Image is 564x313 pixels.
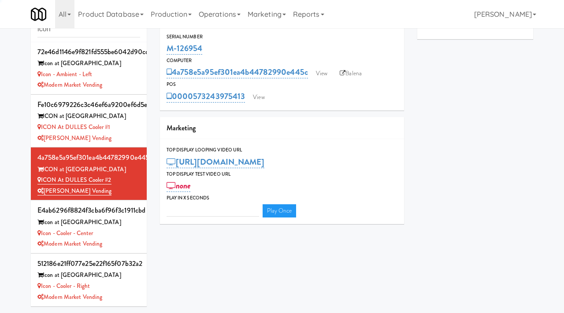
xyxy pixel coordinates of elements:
[167,80,398,89] div: POS
[37,282,90,290] a: Icon - Cooler - Right
[37,81,102,89] a: Modern Market Vending
[167,146,398,155] div: Top Display Looping Video Url
[37,98,140,111] div: fe10c6979226c3c46ef6a9200ef6d5e5
[167,42,203,55] a: M-126954
[167,170,398,179] div: Top Display Test Video Url
[167,156,265,168] a: [URL][DOMAIN_NAME]
[37,239,102,248] a: Modern Market Vending
[335,67,366,80] a: Balena
[37,229,93,237] a: Icon - Cooler - Center
[37,293,102,301] a: Modern Market Vending
[37,45,140,59] div: 72e46d1146e9f821fd555be6042d90cd
[31,95,147,147] li: fe10c6979226c3c46ef6a9200ef6d5e5ICON at [GEOGRAPHIC_DATA] ICON at DULLES Cooler #1[PERSON_NAME] V...
[37,176,111,184] a: ICON at DULLES Cooler #2
[37,270,140,281] div: Icon at [GEOGRAPHIC_DATA]
[37,164,140,175] div: ICON at [GEOGRAPHIC_DATA]
[249,91,269,104] a: View
[37,21,140,37] input: Search cabinets
[31,254,147,306] li: 512186e21ff077e25e22f165f07b32a2Icon at [GEOGRAPHIC_DATA] Icon - Cooler - RightModern Market Vending
[31,7,46,22] img: Micromart
[312,67,332,80] a: View
[167,194,398,203] div: Play in X seconds
[31,147,147,200] li: 4a758e5a95ef301ea4b44782990e445cICON at [GEOGRAPHIC_DATA] ICON at DULLES Cooler #2[PERSON_NAME] V...
[37,204,140,217] div: e4ab6296f8824f3cba6f96f3c1911cbd
[37,217,140,228] div: Icon at [GEOGRAPHIC_DATA]
[37,134,111,142] a: [PERSON_NAME] Vending
[31,200,147,253] li: e4ab6296f8824f3cba6f96f3c1911cbdIcon at [GEOGRAPHIC_DATA] Icon - Cooler - CenterModern Market Ven...
[167,123,196,133] span: Marketing
[37,111,140,122] div: ICON at [GEOGRAPHIC_DATA]
[167,33,398,41] div: Serial Number
[167,56,398,65] div: Computer
[167,66,308,78] a: 4a758e5a95ef301ea4b44782990e445c
[37,70,92,78] a: Icon - Ambient - Left
[37,257,140,270] div: 512186e21ff077e25e22f165f07b32a2
[37,58,140,69] div: Icon at [GEOGRAPHIC_DATA]
[167,180,191,192] a: none
[167,90,245,103] a: 0000573243975413
[31,42,147,95] li: 72e46d1146e9f821fd555be6042d90cdIcon at [GEOGRAPHIC_DATA] Icon - Ambient - LeftModern Market Vending
[37,151,140,164] div: 4a758e5a95ef301ea4b44782990e445c
[37,187,111,195] a: [PERSON_NAME] Vending
[37,123,111,131] a: ICON at DULLES Cooler #1
[263,204,297,217] a: Play Once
